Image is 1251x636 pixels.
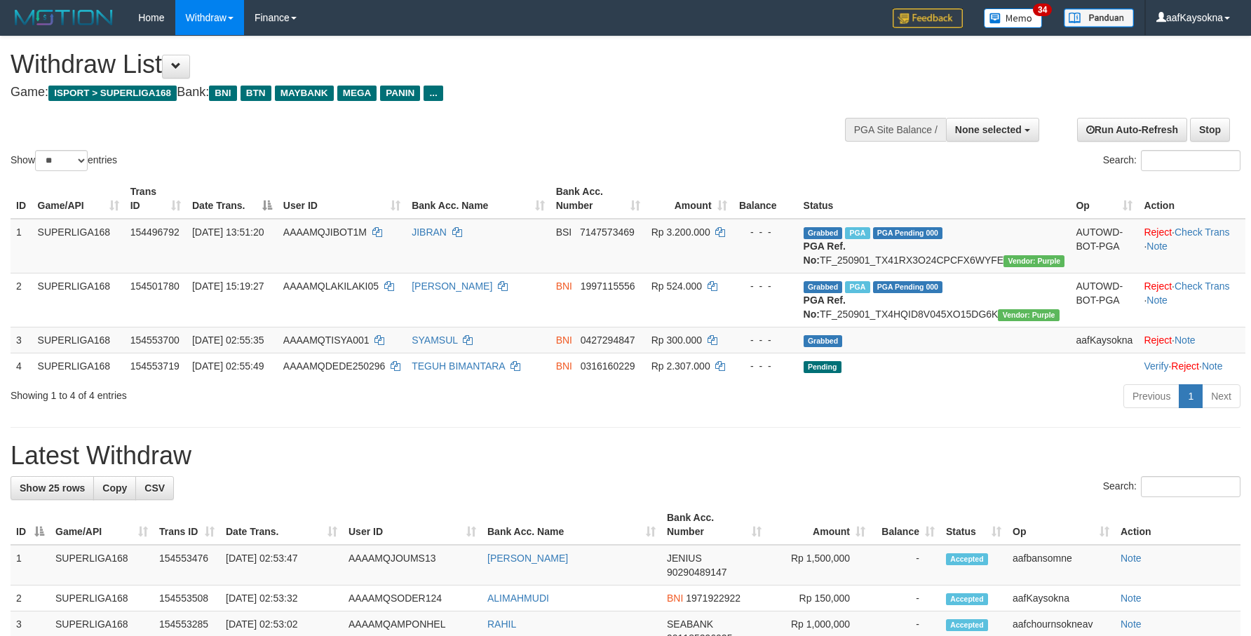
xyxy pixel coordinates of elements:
[154,505,220,545] th: Trans ID: activate to sort column ascending
[667,618,713,630] span: SEABANK
[1202,360,1223,372] a: Note
[804,361,841,373] span: Pending
[1138,219,1245,273] td: · ·
[154,586,220,611] td: 154553508
[798,219,1071,273] td: TF_250901_TX41RX3O24CPCFX6WYFE
[93,476,136,500] a: Copy
[893,8,963,28] img: Feedback.jpg
[220,586,343,611] td: [DATE] 02:53:32
[651,280,702,292] span: Rp 524.000
[738,359,792,373] div: - - -
[1144,360,1168,372] a: Verify
[946,619,988,631] span: Accepted
[278,179,406,219] th: User ID: activate to sort column ascending
[343,586,482,611] td: AAAAMQSODER124
[11,586,50,611] td: 2
[686,593,741,604] span: Copy 1971922922 to clipboard
[102,482,127,494] span: Copy
[804,241,846,266] b: PGA Ref. No:
[871,586,940,611] td: -
[581,280,635,292] span: Copy 1997115556 to clipboard
[1123,384,1179,408] a: Previous
[192,280,264,292] span: [DATE] 15:19:27
[1121,618,1142,630] a: Note
[192,334,264,346] span: [DATE] 02:55:35
[1033,4,1052,16] span: 34
[1190,118,1230,142] a: Stop
[11,7,117,28] img: MOTION_logo.png
[11,505,50,545] th: ID: activate to sort column descending
[1064,8,1134,27] img: panduan.png
[651,226,710,238] span: Rp 3.200.000
[241,86,271,101] span: BTN
[738,225,792,239] div: - - -
[804,281,843,293] span: Grabbed
[412,226,447,238] a: JIBRAN
[187,179,278,219] th: Date Trans.: activate to sort column descending
[1138,273,1245,327] td: · ·
[50,545,154,586] td: SUPERLIGA168
[661,505,767,545] th: Bank Acc. Number: activate to sort column ascending
[804,227,843,239] span: Grabbed
[412,334,457,346] a: SYAMSUL
[130,360,180,372] span: 154553719
[955,124,1022,135] span: None selected
[804,295,846,320] b: PGA Ref. No:
[482,505,661,545] th: Bank Acc. Name: activate to sort column ascending
[804,335,843,347] span: Grabbed
[1138,353,1245,379] td: · ·
[11,545,50,586] td: 1
[487,593,549,604] a: ALIMAHMUDI
[125,179,187,219] th: Trans ID: activate to sort column ascending
[550,179,646,219] th: Bank Acc. Number: activate to sort column ascending
[1144,226,1172,238] a: Reject
[667,567,727,578] span: Copy 90290489147 to clipboard
[1121,593,1142,604] a: Note
[998,309,1059,321] span: Vendor URL: https://trx4.1velocity.biz
[845,227,870,239] span: Marked by aafsoumeymey
[11,442,1240,470] h1: Latest Withdraw
[220,545,343,586] td: [DATE] 02:53:47
[1003,255,1064,267] span: Vendor URL: https://trx4.1velocity.biz
[556,226,572,238] span: BSI
[581,360,635,372] span: Copy 0316160229 to clipboard
[412,280,492,292] a: [PERSON_NAME]
[767,545,871,586] td: Rp 1,500,000
[667,553,702,564] span: JENIUS
[11,476,94,500] a: Show 25 rows
[1147,295,1168,306] a: Note
[1175,226,1230,238] a: Check Trans
[871,545,940,586] td: -
[20,482,85,494] span: Show 25 rows
[1144,334,1172,346] a: Reject
[424,86,442,101] span: ...
[192,360,264,372] span: [DATE] 02:55:49
[646,179,733,219] th: Amount: activate to sort column ascending
[871,505,940,545] th: Balance: activate to sort column ascending
[1202,384,1240,408] a: Next
[283,360,386,372] span: AAAAMQDEDE250296
[275,86,334,101] span: MAYBANK
[487,553,568,564] a: [PERSON_NAME]
[50,505,154,545] th: Game/API: activate to sort column ascending
[130,334,180,346] span: 154553700
[873,227,943,239] span: PGA Pending
[144,482,165,494] span: CSV
[48,86,177,101] span: ISPORT > SUPERLIGA168
[11,86,820,100] h4: Game: Bank:
[733,179,798,219] th: Balance
[1121,553,1142,564] a: Note
[798,179,1071,219] th: Status
[556,280,572,292] span: BNI
[1144,280,1172,292] a: Reject
[845,281,870,293] span: Marked by aafsoycanthlai
[1141,476,1240,497] input: Search:
[984,8,1043,28] img: Button%20Memo.svg
[11,273,32,327] td: 2
[798,273,1071,327] td: TF_250901_TX4HQID8V045XO15DG6K
[1070,179,1138,219] th: Op: activate to sort column ascending
[487,618,516,630] a: RAHIL
[1070,327,1138,353] td: aafKaysokna
[667,593,683,604] span: BNI
[135,476,174,500] a: CSV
